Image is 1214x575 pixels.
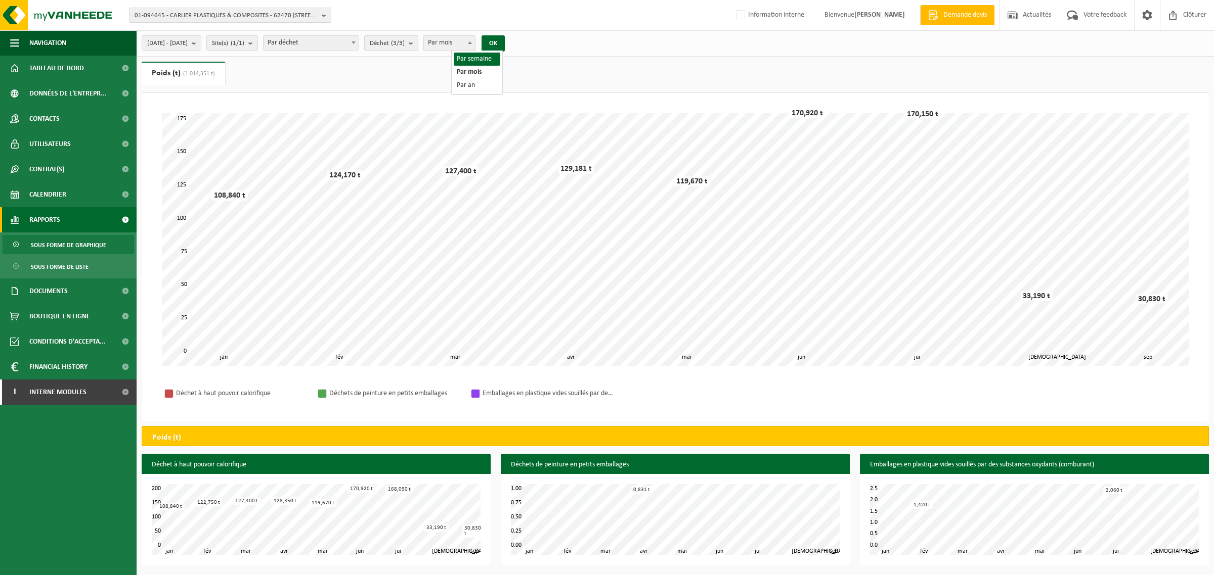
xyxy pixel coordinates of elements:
span: 01-094645 - CARLIER PLASTIQUES & COMPOSITES - 62470 [STREET_ADDRESS] [135,8,318,23]
div: Déchets de peinture en petits emballages [329,387,461,400]
span: Par mois [423,35,475,51]
span: Boutique en ligne [29,304,90,329]
span: Financial History [29,354,88,379]
div: 170,150 t [904,109,941,119]
button: [DATE] - [DATE] [142,35,201,51]
span: Par déchet [263,35,359,51]
li: Par semaine [454,53,501,66]
div: 119,670 t [309,499,337,507]
span: Par déchet [264,36,359,50]
div: 108,840 t [211,190,248,201]
div: 129,181 t [558,164,594,174]
div: 33,190 t [424,524,449,532]
button: Déchet(3/3) [364,35,418,51]
button: 01-094645 - CARLIER PLASTIQUES & COMPOSITES - 62470 [STREET_ADDRESS] [129,8,331,23]
span: Sous forme de graphique [31,235,106,255]
a: Sous forme de liste [3,257,134,276]
div: Déchet à haut pouvoir calorifique [176,387,308,400]
label: Information interne [734,8,804,23]
span: Documents [29,278,68,304]
li: Par mois [454,66,501,79]
div: 127,400 t [443,166,479,176]
span: Navigation [29,30,66,56]
div: 108,840 t [157,503,185,510]
div: 128,350 t [271,497,299,505]
div: 2,060 t [1103,487,1125,494]
button: Site(s)(1/1) [206,35,258,51]
span: Rapports [29,207,60,232]
div: 168,090 t [385,486,413,493]
span: Sous forme de liste [31,257,89,276]
h3: Emballages en plastique vides souillés par des substances oxydants (comburant) [860,454,1209,476]
span: Calendrier [29,182,66,207]
a: Demande devis [920,5,994,25]
div: 119,670 t [674,176,710,186]
div: 1,420 t [911,501,933,509]
span: Interne modules [29,379,86,405]
div: Emballages en plastique vides souillés par des substances oxydants (comburant) [483,387,614,400]
h3: Déchets de peinture en petits emballages [501,454,850,476]
strong: [PERSON_NAME] [854,11,905,19]
div: 122,750 t [195,499,223,506]
div: 33,190 t [1020,291,1053,301]
count: (1/1) [231,40,244,46]
button: OK [482,35,505,52]
li: Par an [454,79,501,92]
div: 124,170 t [327,170,363,180]
count: (3/3) [391,40,405,46]
div: 127,400 t [233,497,261,505]
span: Tableau de bord [29,56,84,81]
span: I [10,379,19,405]
div: 30,830 t [1136,294,1168,304]
span: (1 014,351 t) [181,71,215,77]
h3: Déchet à haut pouvoir calorifique [142,454,491,476]
span: Site(s) [212,36,244,51]
div: 0,831 t [631,486,653,494]
span: Données de l'entrepr... [29,81,107,106]
span: Déchet [370,36,405,51]
span: Contrat(s) [29,157,64,182]
span: [DATE] - [DATE] [147,36,188,51]
span: Utilisateurs [29,131,71,157]
h2: Poids (t) [142,426,191,449]
span: Conditions d'accepta... [29,329,106,354]
a: Poids (t) [142,62,225,85]
a: Sous forme de graphique [3,235,134,254]
div: 30,830 t [462,524,484,538]
div: 170,920 t [348,485,375,493]
span: Demande devis [941,10,989,20]
span: Par mois [424,36,475,50]
span: Contacts [29,106,60,131]
div: 170,920 t [789,108,826,118]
